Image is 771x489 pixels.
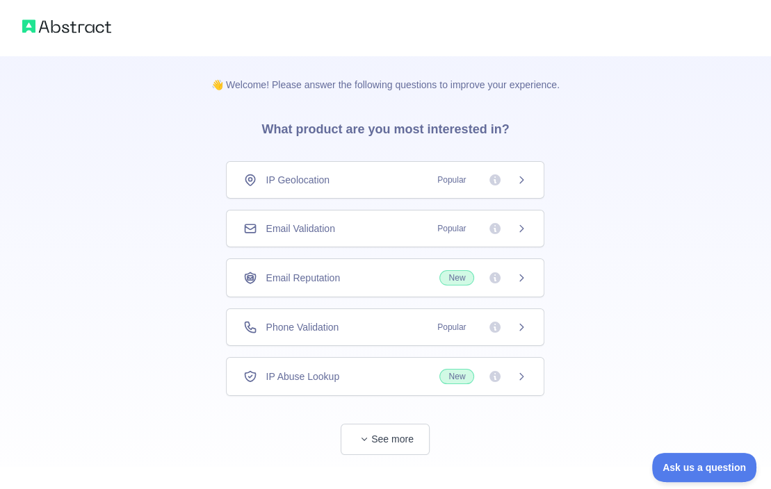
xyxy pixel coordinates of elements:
[266,370,339,383] span: IP Abuse Lookup
[439,369,474,384] span: New
[429,320,474,334] span: Popular
[266,320,339,334] span: Phone Validation
[239,92,531,161] h3: What product are you most interested in?
[266,173,330,187] span: IP Geolocation
[22,17,111,36] img: Abstract logo
[652,453,757,482] iframe: Toggle Customer Support
[189,56,582,92] p: 👋 Welcome! Please answer the following questions to improve your experience.
[429,173,474,187] span: Popular
[266,271,340,285] span: Email Reputation
[266,222,334,235] span: Email Validation
[429,222,474,235] span: Popular
[341,424,430,455] button: See more
[439,270,474,285] span: New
